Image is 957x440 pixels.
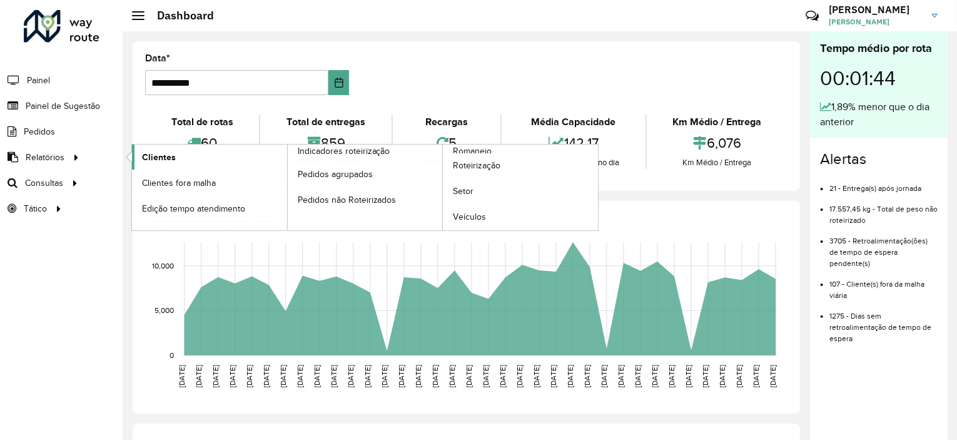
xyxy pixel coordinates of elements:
span: Setor [453,185,473,198]
text: [DATE] [330,365,338,387]
text: [DATE] [566,365,574,387]
text: [DATE] [735,365,743,387]
span: [PERSON_NAME] [829,16,923,28]
text: 0 [170,351,174,359]
text: [DATE] [211,365,220,387]
span: Romaneio [453,145,492,158]
div: Recargas [396,115,497,130]
text: [DATE] [397,365,405,387]
text: [DATE] [752,365,760,387]
div: Total de rotas [148,115,256,130]
text: 5,000 [154,307,174,315]
div: Total de entregas [263,115,388,130]
text: [DATE] [347,365,355,387]
div: Km Médio / Entrega [650,115,784,130]
span: Relatórios [26,151,64,164]
a: Romaneio [288,145,599,230]
text: [DATE] [684,365,692,387]
button: Choose Date [328,70,350,95]
span: Roteirização [453,159,500,172]
text: [DATE] [245,365,253,387]
span: Pedidos [24,125,55,138]
text: [DATE] [718,365,726,387]
text: [DATE] [465,365,473,387]
li: 17.557,45 kg - Total de peso não roteirizado [829,194,938,226]
text: [DATE] [262,365,270,387]
div: 00:01:44 [820,57,938,100]
text: [DATE] [515,365,524,387]
text: [DATE] [228,365,236,387]
text: [DATE] [634,365,642,387]
text: [DATE] [313,365,321,387]
span: Clientes [142,151,176,164]
text: [DATE] [296,365,304,387]
text: [DATE] [600,365,608,387]
span: Edição tempo atendimento [142,202,245,215]
text: [DATE] [499,365,507,387]
text: [DATE] [279,365,287,387]
a: Indicadores roteirização [132,145,443,230]
h2: Dashboard [144,9,214,23]
text: [DATE] [583,365,591,387]
a: Clientes fora malha [132,170,287,195]
span: Tático [24,202,47,215]
text: 10,000 [152,262,174,270]
span: Veículos [453,210,486,223]
span: Painel de Sugestão [26,100,100,113]
div: 6,076 [650,130,784,156]
text: [DATE] [363,365,372,387]
li: 21 - Entrega(s) após jornada [829,173,938,194]
a: Setor [443,179,598,204]
a: Roteirização [443,153,598,178]
span: Painel [27,74,50,87]
div: Tempo médio por rota [820,40,938,57]
a: Pedidos agrupados [288,161,443,187]
text: [DATE] [532,365,540,387]
text: [DATE] [617,365,625,387]
text: [DATE] [448,365,456,387]
div: 5 [396,130,497,156]
text: [DATE] [549,365,557,387]
text: [DATE] [667,365,676,387]
text: [DATE] [431,365,439,387]
text: [DATE] [380,365,388,387]
span: Indicadores roteirização [298,145,390,158]
li: 3705 - Retroalimentação(ões) de tempo de espera pendente(s) [829,226,938,269]
a: Contato Rápido [799,3,826,29]
span: Pedidos não Roteirizados [298,193,397,207]
text: [DATE] [701,365,709,387]
li: 107 - Cliente(s) fora da malha viária [829,269,938,301]
text: [DATE] [414,365,422,387]
a: Veículos [443,205,598,230]
div: Km Médio / Entrega [650,156,784,169]
text: [DATE] [651,365,659,387]
h4: Alertas [820,150,938,168]
text: [DATE] [178,365,186,387]
span: Consultas [25,177,63,190]
h3: [PERSON_NAME] [829,4,923,16]
div: 142,17 [505,130,642,156]
text: [DATE] [195,365,203,387]
a: Clientes [132,145,287,170]
span: Clientes fora malha [142,177,216,190]
div: 60 [148,130,256,156]
text: [DATE] [769,365,777,387]
div: 859 [263,130,388,156]
span: Pedidos agrupados [298,168,373,181]
label: Data [145,51,170,66]
div: 1,89% menor que o dia anterior [820,100,938,130]
a: Edição tempo atendimento [132,196,287,221]
li: 1275 - Dias sem retroalimentação de tempo de espera [829,301,938,344]
div: Média Capacidade [505,115,642,130]
a: Pedidos não Roteirizados [288,187,443,212]
text: [DATE] [482,365,490,387]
